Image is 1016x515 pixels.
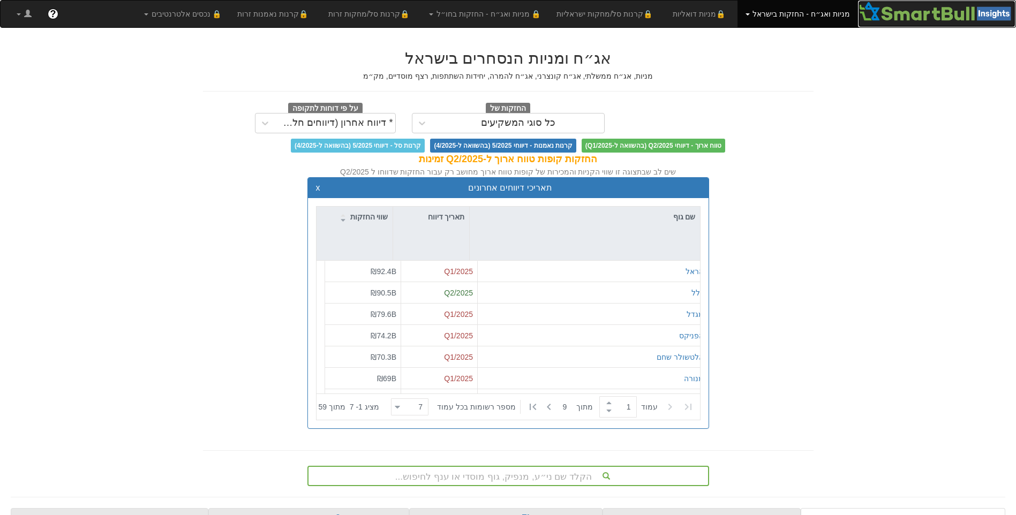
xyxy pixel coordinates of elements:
[486,103,531,115] span: החזקות של
[203,72,814,80] h5: מניות, אג״ח ממשלתי, אג״ח קונצרני, אג״ח להמרה, יחידות השתתפות, רצף מוסדיים, מק״מ
[657,352,704,362] button: אלטשולר שחם
[582,139,725,153] span: טווח ארוך - דיווחי Q2/2025 (בהשוואה ל-Q1/2025)
[136,1,230,27] a: 🔒 נכסים אלטרנטיבים
[317,207,393,227] div: שווי החזקות
[40,1,66,27] a: ?
[437,402,516,412] span: ‏מספר רשומות בכל עמוד
[481,118,555,128] div: כל סוגי המשקיעים
[430,139,576,153] span: קרנות נאמנות - דיווחי 5/2025 (בהשוואה ל-4/2025)
[203,49,814,67] h2: אג״ח ומניות הנסחרים בישראל
[691,287,704,298] button: כלל
[229,1,320,27] a: 🔒קרנות נאמנות זרות
[679,330,704,341] button: הפניקס
[329,352,396,362] div: ₪70.3B
[329,373,396,384] div: ₪69B
[203,153,814,166] div: החזקות קופות טווח ארוך ל-Q2/2025 זמינות
[320,1,421,27] a: 🔒קרנות סל/מחקות זרות
[405,309,473,320] div: Q1/2025
[50,9,56,19] span: ?
[684,373,704,384] button: מנורה
[291,139,425,153] span: קרנות סל - דיווחי 5/2025 (בהשוואה ל-4/2025)
[319,395,379,419] div: ‏מציג 1 - 7 ‏ מתוך 59
[421,1,548,27] a: 🔒 מניות ואג״ח - החזקות בחו״ל
[329,287,396,298] div: ₪90.5B
[665,1,737,27] a: 🔒מניות דואליות
[563,402,576,412] span: 9
[203,166,814,177] div: שים לב שבתצוגה זו שווי הקניות והמכירות של קופות טווח ארוך מחושב רק עבור החזקות שדווחו ל Q2/2025
[393,207,469,227] div: תאריך דיווח
[737,1,858,27] a: מניות ואג״ח - החזקות בישראל
[405,330,473,341] div: Q1/2025
[468,183,552,192] span: תאריכי דיווחים אחרונים
[405,373,473,384] div: Q1/2025
[316,183,320,193] button: x
[329,266,396,277] div: ₪92.4B
[548,1,664,27] a: 🔒קרנות סל/מחקות ישראליות
[405,352,473,362] div: Q1/2025
[288,103,363,115] span: על פי דוחות לתקופה
[405,287,473,298] div: Q2/2025
[470,207,700,227] div: שם גוף
[641,402,658,412] span: ‏עמוד
[329,330,396,341] div: ₪74.2B
[687,309,704,320] button: מגדל
[277,118,393,128] div: * דיווח אחרון (דיווחים חלקיים)
[387,395,698,419] div: ‏ מתוך
[329,309,396,320] div: ₪79.6B
[686,266,704,277] button: הראל
[858,1,1015,22] img: Smartbull
[405,266,473,277] div: Q1/2025
[308,467,708,485] div: הקלד שם ני״ע, מנפיק, גוף מוסדי או ענף לחיפוש...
